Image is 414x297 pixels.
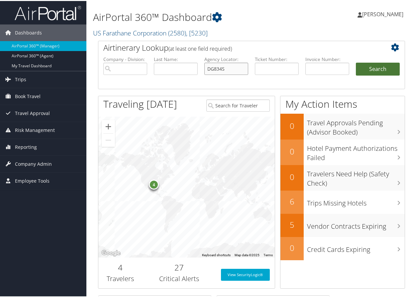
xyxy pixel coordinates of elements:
span: Map data ©2025 [235,252,259,256]
a: [PERSON_NAME] [358,3,410,23]
h2: 5 [280,218,304,229]
a: 0Travelers Need Help (Safety Check) [280,164,405,190]
h2: 0 [280,145,304,156]
span: Travel Approval [15,104,50,121]
a: View SecurityLogic® [221,268,270,280]
a: 5Vendor Contracts Expiring [280,213,405,236]
a: 0Travel Approvals Pending (Advisor Booked) [280,113,405,138]
label: Ticket Number: [255,55,299,62]
span: ( 2580 ) [168,28,186,36]
img: Google [100,248,122,257]
label: Last Name: [154,55,198,62]
h3: Travelers Need Help (Safety Check) [307,165,405,187]
h3: Credit Cards Expiring [307,241,405,253]
h3: Travel Approvals Pending (Advisor Booked) [307,114,405,136]
a: 0Credit Cards Expiring [280,236,405,259]
button: Zoom in [102,119,115,132]
a: Terms (opens in new tab) [263,252,273,256]
h3: Trips Missing Hotels [307,194,405,207]
span: Trips [15,70,26,87]
a: 6Trips Missing Hotels [280,190,405,213]
h2: 4 [103,261,138,272]
h1: Traveling [DATE] [103,96,177,110]
span: Company Admin [15,155,52,171]
span: Dashboards [15,24,42,40]
label: Company - Division: [103,55,147,62]
span: [PERSON_NAME] [362,10,403,17]
span: Book Travel [15,87,41,104]
label: Agency Locator: [204,55,248,62]
h1: My Action Items [280,96,405,110]
a: Open this area in Google Maps (opens a new window) [100,248,122,257]
h2: 6 [280,195,304,206]
h2: 0 [280,170,304,182]
h3: Travelers [103,273,138,282]
span: Risk Management [15,121,55,138]
img: airportal-logo.png [15,4,81,20]
h2: Airtinerary Lookup [103,41,374,52]
h3: Hotel Payment Authorizations Failed [307,140,405,161]
div: 4 [149,179,159,189]
span: , [ 5230 ] [186,28,208,36]
h2: 0 [280,241,304,253]
button: Keyboard shortcuts [202,252,231,257]
span: (at least one field required) [168,44,232,51]
span: Employee Tools [15,172,50,188]
input: Search for Traveler [206,98,270,111]
button: Zoom out [102,133,115,146]
h2: 0 [280,119,304,131]
button: Search [356,62,400,75]
h1: AirPortal 360™ Dashboard [93,9,304,23]
a: 0Hotel Payment Authorizations Failed [280,139,405,164]
label: Invoice Number: [305,55,349,62]
span: Reporting [15,138,37,154]
h3: Critical Alerts [148,273,211,282]
h3: Vendor Contracts Expiring [307,217,405,230]
h2: 27 [148,261,211,272]
a: US Farathane Corporation [93,28,208,36]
